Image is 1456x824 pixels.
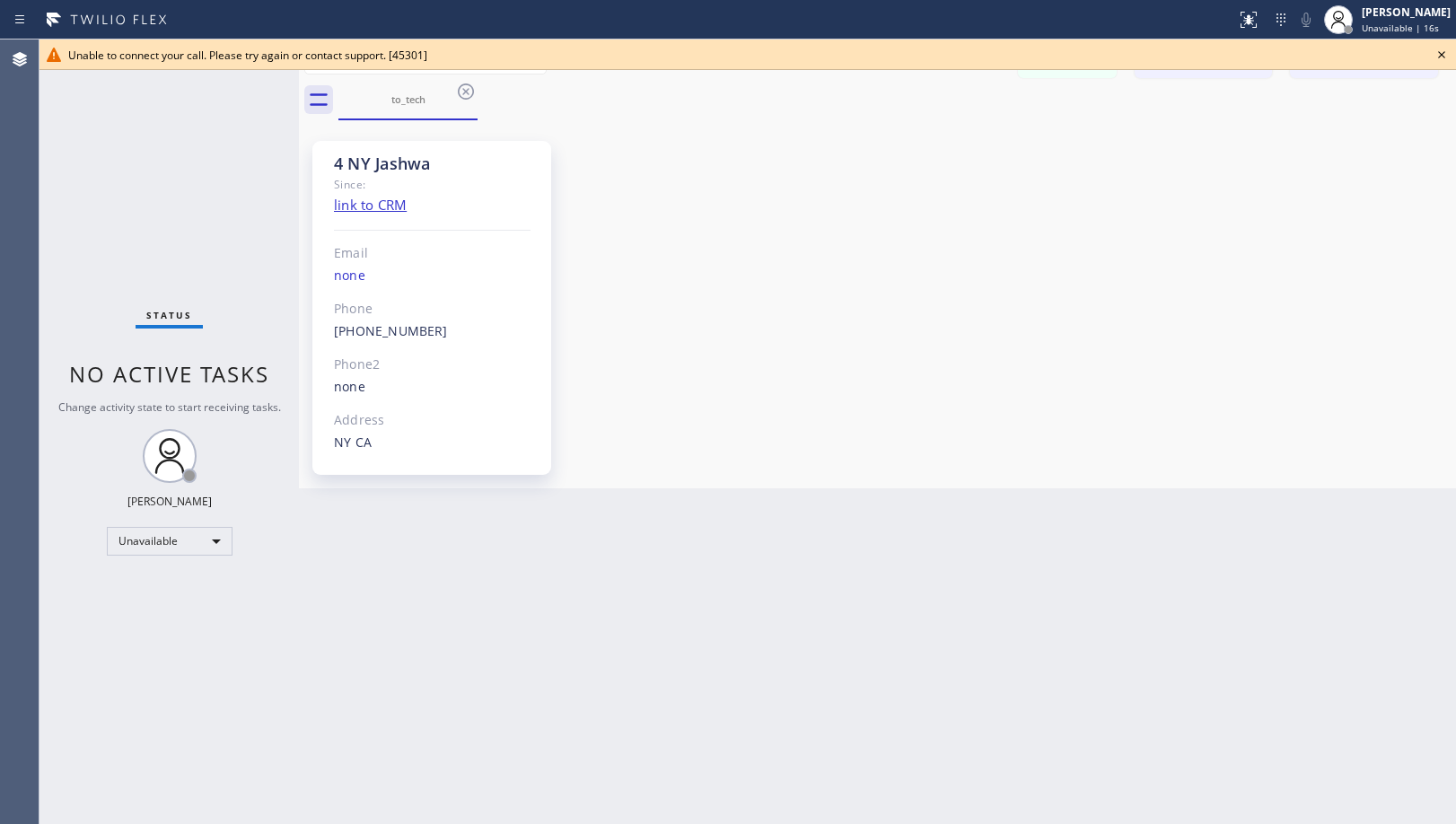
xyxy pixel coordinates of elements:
[58,399,281,415] span: Change activity state to start receiving tasks.
[334,410,531,431] div: Address
[1294,7,1319,32] button: Mute
[69,359,269,389] span: No active tasks
[146,309,192,321] span: Status
[334,355,531,375] div: Phone2
[334,299,531,320] div: Phone
[127,494,212,509] div: [PERSON_NAME]
[68,48,427,63] span: Unable to connect your call. Please try again or contact support. [45301]
[340,92,476,106] div: to_tech
[334,266,531,286] div: none
[334,377,531,398] div: none
[334,174,531,195] div: Since:
[334,243,531,264] div: Email
[334,153,531,174] div: 4 NY Jashwa
[1362,22,1439,34] span: Unavailable | 16s
[107,527,232,556] div: Unavailable
[334,196,407,214] a: link to CRM
[334,322,448,339] a: [PHONE_NUMBER]
[1362,4,1451,20] div: [PERSON_NAME]
[334,433,531,453] div: NY CA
